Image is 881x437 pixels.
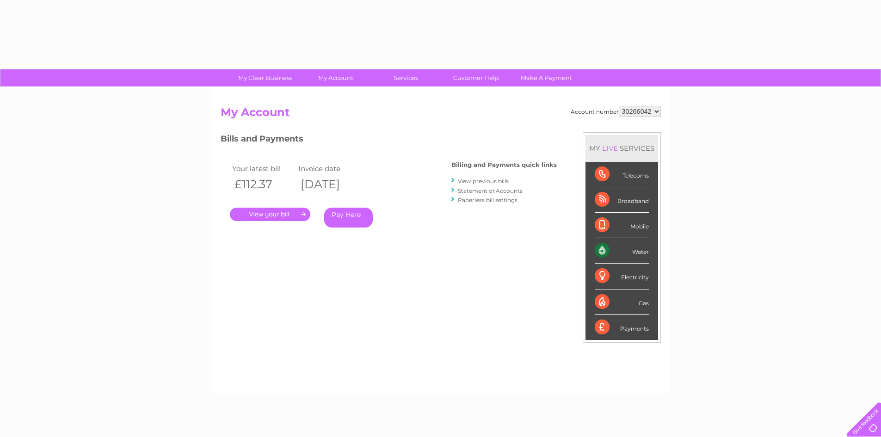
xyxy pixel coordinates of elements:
[230,208,310,221] a: .
[508,69,585,86] a: Make A Payment
[458,197,518,203] a: Paperless bill settings
[595,264,649,289] div: Electricity
[230,162,296,175] td: Your latest bill
[221,132,557,148] h3: Bills and Payments
[595,238,649,264] div: Water
[438,69,514,86] a: Customer Help
[296,175,363,194] th: [DATE]
[297,69,374,86] a: My Account
[296,162,363,175] td: Invoice date
[458,187,523,194] a: Statement of Accounts
[571,106,661,117] div: Account number
[451,161,557,168] h4: Billing and Payments quick links
[595,213,649,238] div: Mobile
[595,162,649,187] div: Telecoms
[458,178,509,185] a: View previous bills
[600,144,620,153] div: LIVE
[368,69,444,86] a: Services
[585,135,658,161] div: MY SERVICES
[230,175,296,194] th: £112.37
[595,315,649,340] div: Payments
[227,69,303,86] a: My Clear Business
[324,208,373,228] a: Pay Here
[221,106,661,123] h2: My Account
[595,289,649,315] div: Gas
[595,187,649,213] div: Broadband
